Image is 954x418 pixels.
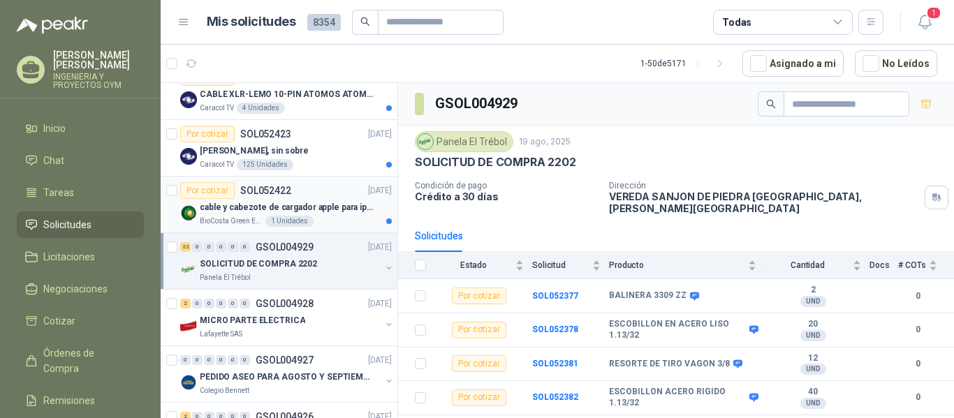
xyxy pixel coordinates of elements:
a: Por cotizarSOL052424[DATE] Company LogoCABLE XLR-LEMO 10-PIN ATOMOS ATOMCAB016Caracol TV4 Unidades [161,64,397,120]
b: 0 [898,357,937,371]
div: UND [800,364,826,375]
th: Cantidad [765,252,869,279]
div: 4 Unidades [237,103,285,114]
a: Por cotizarSOL052423[DATE] Company Logo[PERSON_NAME], sin sobreCaracol TV125 Unidades [161,120,397,177]
p: SOL052422 [240,186,291,195]
button: 1 [912,10,937,35]
th: # COTs [898,252,954,279]
a: Chat [17,147,144,174]
b: RESORTE DE TIRO VAGON 3/8 [609,359,730,370]
th: Producto [609,252,765,279]
div: 0 [216,355,226,365]
div: UND [800,296,826,307]
th: Solicitud [532,252,609,279]
div: 2 [180,299,191,308]
div: Por cotizar [452,389,506,406]
div: Por cotizar [452,288,506,304]
div: Por cotizar [452,355,506,372]
span: # COTs [898,260,926,270]
span: Producto [609,260,745,270]
img: Company Logo [180,261,197,278]
span: 8354 [307,14,341,31]
a: Solicitudes [17,211,144,238]
b: 0 [898,391,937,404]
b: BALINERA 3309 ZZ [609,290,687,301]
span: search [360,17,370,27]
div: 0 [228,242,238,252]
img: Company Logo [180,91,197,108]
a: Inicio [17,115,144,142]
div: Por cotizar [180,182,235,199]
span: search [766,99,776,109]
b: 2 [765,285,861,296]
a: 2 0 0 0 0 0 GSOL004928[DATE] Company LogoMICRO PARTE ELECTRICALafayette SAS [180,295,395,340]
div: Solicitudes [415,228,463,244]
p: [DATE] [368,354,392,367]
p: [DATE] [368,241,392,254]
th: Docs [869,252,898,279]
div: 1 Unidades [265,216,314,227]
span: Inicio [43,121,66,136]
a: Cotizar [17,308,144,334]
div: 0 [216,299,226,308]
div: 0 [228,299,238,308]
p: [PERSON_NAME] [PERSON_NAME] [53,50,144,70]
p: [DATE] [368,128,392,141]
div: 125 Unidades [237,159,293,170]
p: VEREDA SANJON DE PIEDRA [GEOGRAPHIC_DATA] , [PERSON_NAME][GEOGRAPHIC_DATA] [609,191,919,214]
b: 0 [898,323,937,336]
a: Negociaciones [17,276,144,302]
span: Licitaciones [43,249,95,264]
p: Crédito a 30 días [415,191,598,202]
th: Estado [434,252,532,279]
img: Company Logo [180,204,197,221]
a: Órdenes de Compra [17,340,144,382]
div: 0 [204,242,214,252]
p: cable y cabezote de cargador apple para iphone [200,201,374,214]
span: Tareas [43,185,74,200]
p: Caracol TV [200,159,234,170]
span: Solicitud [532,260,589,270]
p: BioCosta Green Energy S.A.S [200,216,263,227]
div: 0 [228,355,238,365]
b: SOL052382 [532,392,578,402]
div: 0 [240,299,250,308]
img: Company Logo [180,374,197,391]
p: CABLE XLR-LEMO 10-PIN ATOMOS ATOMCAB016 [200,88,374,101]
p: GSOL004927 [256,355,314,365]
span: Solicitudes [43,217,91,232]
p: GSOL004928 [256,299,314,308]
p: Colegio Bennett [200,385,249,396]
b: 20 [765,319,861,330]
b: 12 [765,353,861,364]
h3: GSOL004929 [435,93,520,114]
h1: Mis solicitudes [207,12,296,32]
div: 1 - 50 de 5171 [640,52,731,75]
b: 40 [765,387,861,398]
button: No Leídos [855,50,937,77]
div: 0 [240,355,250,365]
a: SOL052378 [532,324,578,334]
div: 22 [180,242,191,252]
p: INGENIERIA Y PROYECTOS OYM [53,73,144,89]
p: [DATE] [368,297,392,311]
p: SOLICITUD DE COMPRA 2202 [200,257,317,271]
p: Condición de pago [415,181,598,191]
div: Por cotizar [452,322,506,338]
div: Panela El Trébol [415,131,513,152]
p: [PERSON_NAME], sin sobre [200,144,309,158]
p: SOL052423 [240,129,291,139]
span: Chat [43,153,64,168]
div: UND [800,330,826,341]
a: SOL052381 [532,359,578,368]
span: Cantidad [765,260,850,270]
a: Remisiones [17,387,144,414]
div: 0 [180,355,191,365]
p: 19 ago, 2025 [519,135,571,149]
div: 0 [192,299,203,308]
a: 0 0 0 0 0 0 GSOL004927[DATE] Company LogoPEDIDO ASEO PARA AGOSTO Y SEPTIEMBRE 2Colegio Bennett [180,352,395,396]
img: Logo peakr [17,17,88,33]
p: Dirección [609,181,919,191]
p: [DATE] [368,184,392,197]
